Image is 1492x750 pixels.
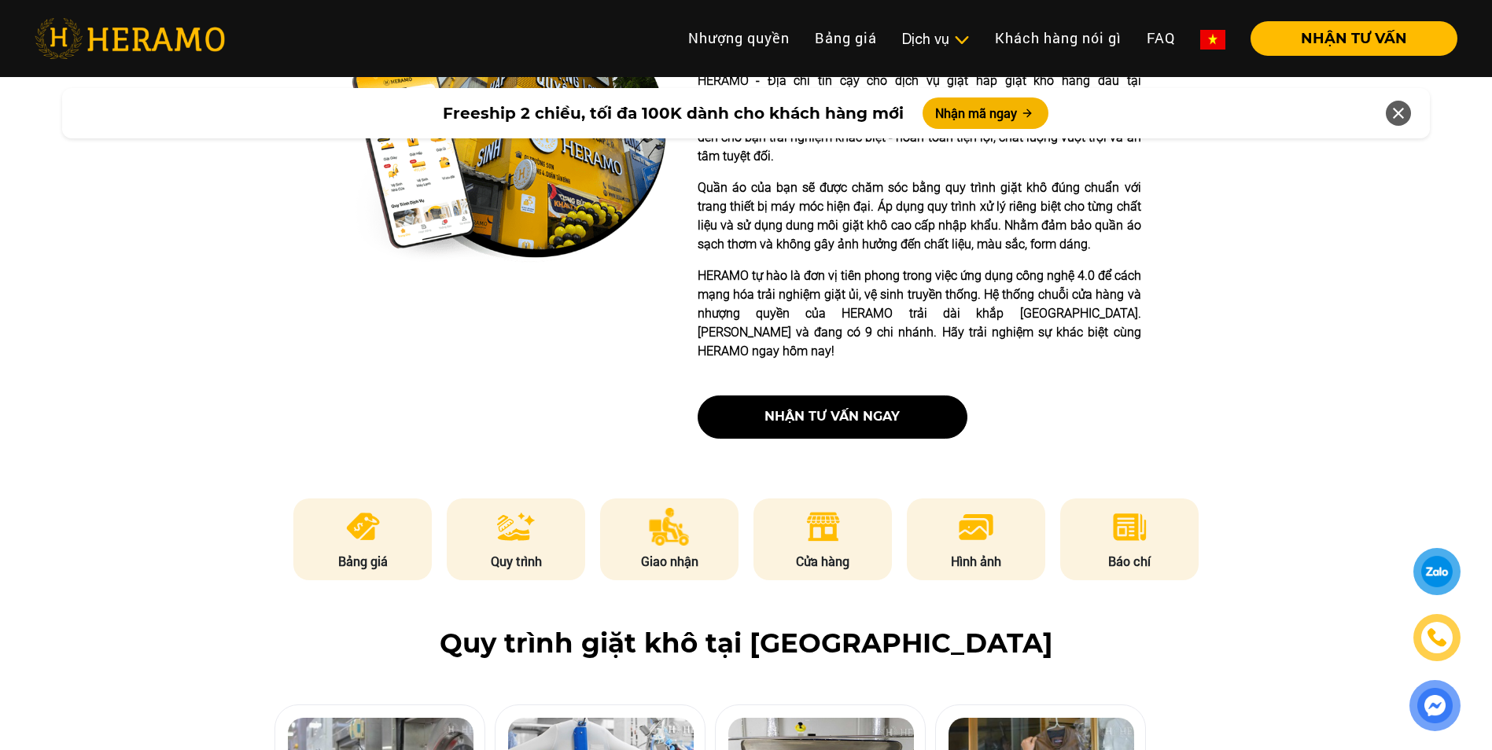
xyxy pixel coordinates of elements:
img: process.png [497,508,535,546]
img: news.png [1111,508,1149,546]
a: Khách hàng nói gì [982,21,1134,55]
p: Hình ảnh [907,552,1045,571]
img: image.png [957,508,995,546]
div: Dịch vụ [902,28,970,50]
button: Nhận mã ngay [923,97,1048,129]
button: NHẬN TƯ VẤN [1251,21,1457,56]
a: NHẬN TƯ VẤN [1238,31,1457,46]
img: phone-icon [1425,626,1450,649]
button: nhận tư vấn ngay [698,395,967,439]
img: heramo-logo.png [35,18,225,59]
span: Freeship 2 chiều, tối đa 100K dành cho khách hàng mới [443,101,904,125]
p: Giao nhận [600,552,739,571]
h2: Quy trình giặt khô tại [GEOGRAPHIC_DATA] [35,627,1457,660]
p: HERAMO tự hào là đơn vị tiên phong trong việc ứng dụng công nghệ 4.0 để cách mạng hóa trải nghiệm... [698,267,1141,361]
img: store.png [804,508,842,546]
img: pricing.png [344,508,382,546]
p: Quần áo của bạn sẽ được chăm sóc bằng quy trình giặt khô đúng chuẩn với trang thiết bị máy móc hi... [698,178,1141,254]
a: phone-icon [1414,615,1459,660]
a: Bảng giá [802,21,890,55]
img: delivery.png [649,508,690,546]
p: Quy trình [447,552,585,571]
p: Báo chí [1060,552,1199,571]
img: subToggleIcon [953,32,970,48]
a: Nhượng quyền [676,21,802,55]
p: Cửa hàng [753,552,892,571]
img: vn-flag.png [1200,30,1225,50]
p: Bảng giá [293,552,432,571]
a: FAQ [1134,21,1188,55]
